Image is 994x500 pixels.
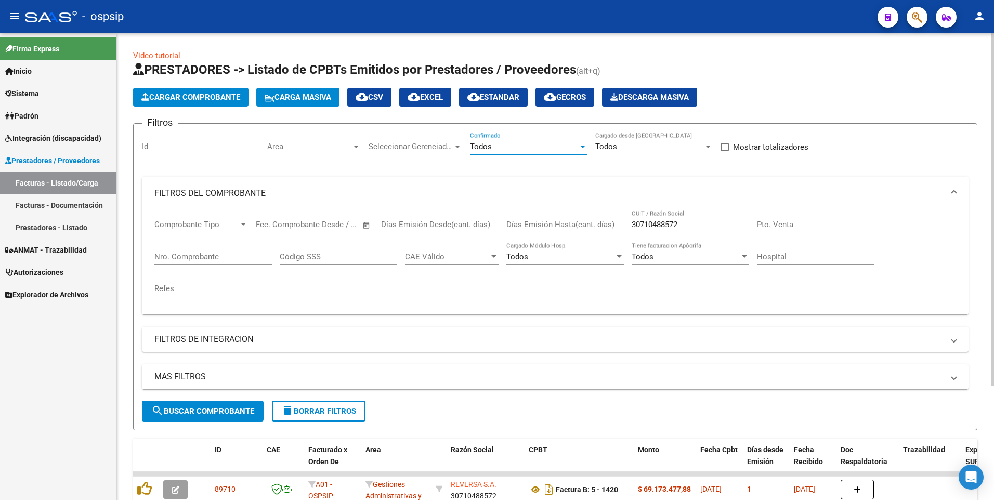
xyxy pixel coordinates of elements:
[142,210,969,314] div: FILTROS DEL COMPROBANTE
[790,439,836,484] datatable-header-cell: Fecha Recibido
[356,93,383,102] span: CSV
[5,244,87,256] span: ANMAT - Trazabilidad
[408,90,420,103] mat-icon: cloud_download
[5,155,100,166] span: Prestadores / Proveedores
[451,480,496,489] span: REVERSA S.A.
[211,439,263,484] datatable-header-cell: ID
[700,445,738,454] span: Fecha Cpbt
[529,445,547,454] span: CPBT
[154,220,239,229] span: Comprobante Tipo
[973,10,986,22] mat-icon: person
[467,90,480,103] mat-icon: cloud_download
[638,485,691,493] strong: $ 69.173.477,88
[542,481,556,498] i: Descargar documento
[408,93,443,102] span: EXCEL
[451,445,494,454] span: Razón Social
[365,445,381,454] span: Area
[747,485,751,493] span: 1
[556,485,618,494] strong: Factura B: 5 - 1420
[544,90,556,103] mat-icon: cloud_download
[459,88,528,107] button: Estandar
[700,485,722,493] span: [DATE]
[347,88,391,107] button: CSV
[133,62,576,77] span: PRESTADORES -> Listado de CPBTs Emitidos por Prestadores / Proveedores
[361,439,431,484] datatable-header-cell: Area
[595,142,617,151] span: Todos
[281,406,356,416] span: Borrar Filtros
[304,439,361,484] datatable-header-cell: Facturado x Orden De
[743,439,790,484] datatable-header-cell: Días desde Emisión
[142,364,969,389] mat-expansion-panel-header: MAS FILTROS
[82,5,124,28] span: - ospsip
[602,88,697,107] button: Descarga Masiva
[142,401,264,422] button: Buscar Comprobante
[154,371,944,383] mat-panel-title: MAS FILTROS
[836,439,899,484] datatable-header-cell: Doc Respaldatoria
[142,177,969,210] mat-expansion-panel-header: FILTROS DEL COMPROBANTE
[308,445,347,466] span: Facturado x Orden De
[5,289,88,300] span: Explorador de Archivos
[267,445,280,454] span: CAE
[544,93,586,102] span: Gecros
[256,88,339,107] button: Carga Masiva
[5,110,38,122] span: Padrón
[307,220,358,229] input: Fecha fin
[696,439,743,484] datatable-header-cell: Fecha Cpbt
[141,93,240,102] span: Cargar Comprobante
[256,220,298,229] input: Fecha inicio
[154,188,944,199] mat-panel-title: FILTROS DEL COMPROBANTE
[154,334,944,345] mat-panel-title: FILTROS DE INTEGRACION
[899,439,961,484] datatable-header-cell: Trazabilidad
[576,66,600,76] span: (alt+q)
[634,439,696,484] datatable-header-cell: Monto
[133,51,180,60] a: Video tutorial
[794,485,815,493] span: [DATE]
[470,142,492,151] span: Todos
[267,142,351,151] span: Area
[215,485,236,493] span: 89710
[272,401,365,422] button: Borrar Filtros
[525,439,634,484] datatable-header-cell: CPBT
[733,141,808,153] span: Mostrar totalizadores
[8,10,21,22] mat-icon: menu
[467,93,519,102] span: Estandar
[638,445,659,454] span: Monto
[747,445,783,466] span: Días desde Emisión
[399,88,451,107] button: EXCEL
[5,88,39,99] span: Sistema
[794,445,823,466] span: Fecha Recibido
[369,142,453,151] span: Seleccionar Gerenciador
[903,445,945,454] span: Trazabilidad
[361,219,373,231] button: Open calendar
[281,404,294,417] mat-icon: delete
[841,445,887,466] span: Doc Respaldatoria
[151,404,164,417] mat-icon: search
[215,445,221,454] span: ID
[356,90,368,103] mat-icon: cloud_download
[405,252,489,261] span: CAE Válido
[265,93,331,102] span: Carga Masiva
[959,465,984,490] div: Open Intercom Messenger
[447,439,525,484] datatable-header-cell: Razón Social
[142,327,969,352] mat-expansion-panel-header: FILTROS DE INTEGRACION
[610,93,689,102] span: Descarga Masiva
[142,115,178,130] h3: Filtros
[5,133,101,144] span: Integración (discapacidad)
[151,406,254,416] span: Buscar Comprobante
[602,88,697,107] app-download-masive: Descarga masiva de comprobantes (adjuntos)
[506,252,528,261] span: Todos
[5,267,63,278] span: Autorizaciones
[133,88,248,107] button: Cargar Comprobante
[5,43,59,55] span: Firma Express
[5,65,32,77] span: Inicio
[535,88,594,107] button: Gecros
[632,252,653,261] span: Todos
[263,439,304,484] datatable-header-cell: CAE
